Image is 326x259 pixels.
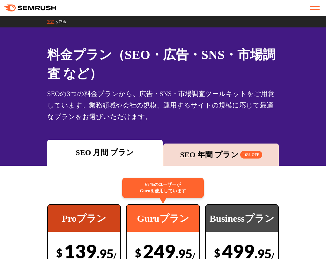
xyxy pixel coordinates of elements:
[47,19,59,24] a: TOP
[206,205,278,232] div: Businessプラン
[240,151,262,159] span: 16% OFF
[47,45,279,83] h1: 料金プラン（SEO・広告・SNS・市場調査 など）
[59,19,71,24] a: 料金
[48,205,121,232] div: Proプラン
[167,149,276,160] div: SEO 年間 プラン
[47,88,279,122] div: SEOの3つの料金プランから、広告・SNS・市場調査ツールキットをご用意しています。業務領域や会社の規模、運用するサイトの規模に応じて最適なプランをお選びいただけます。
[127,205,199,232] div: Guruプラン
[122,178,204,198] div: 67%のユーザーが Guruを使用しています
[50,147,159,158] div: SEO 月間 プラン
